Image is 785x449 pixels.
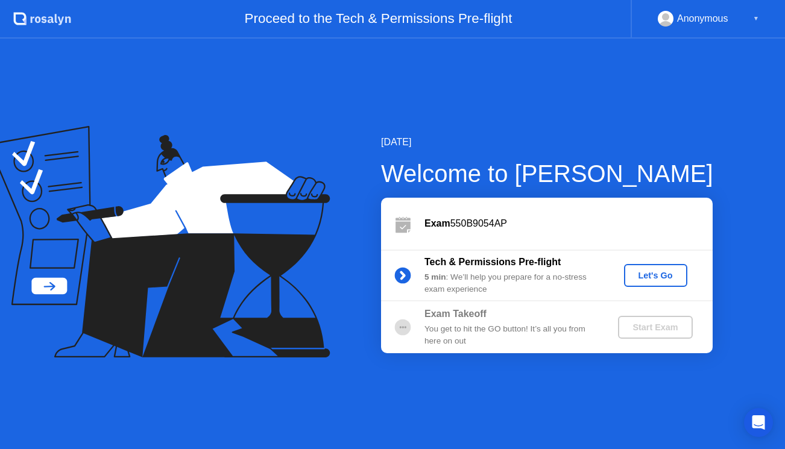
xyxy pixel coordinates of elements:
[677,11,728,27] div: Anonymous
[381,155,713,192] div: Welcome to [PERSON_NAME]
[623,322,687,332] div: Start Exam
[744,408,773,437] div: Open Intercom Messenger
[618,316,692,339] button: Start Exam
[624,264,687,287] button: Let's Go
[424,272,446,281] b: 5 min
[424,216,713,231] div: 550B9054AP
[753,11,759,27] div: ▼
[424,257,561,267] b: Tech & Permissions Pre-flight
[424,323,598,348] div: You get to hit the GO button! It’s all you from here on out
[629,271,683,280] div: Let's Go
[424,271,598,296] div: : We’ll help you prepare for a no-stress exam experience
[381,135,713,149] div: [DATE]
[424,309,487,319] b: Exam Takeoff
[424,218,450,228] b: Exam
